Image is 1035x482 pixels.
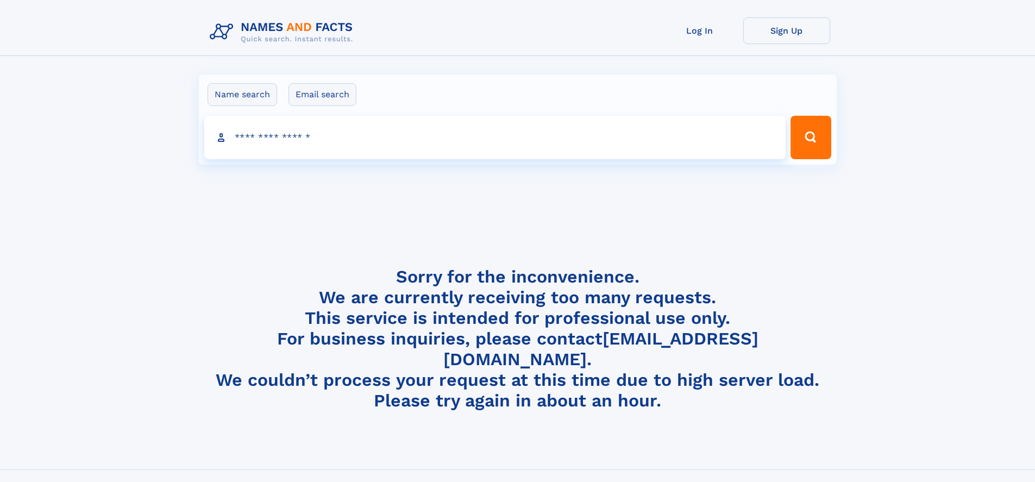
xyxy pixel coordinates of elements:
[791,116,831,159] button: Search Button
[205,266,830,411] h4: Sorry for the inconvenience. We are currently receiving too many requests. This service is intend...
[656,17,743,44] a: Log In
[288,83,356,106] label: Email search
[208,83,277,106] label: Name search
[204,116,786,159] input: search input
[205,17,362,47] img: Logo Names and Facts
[443,328,758,370] a: [EMAIL_ADDRESS][DOMAIN_NAME]
[743,17,830,44] a: Sign Up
